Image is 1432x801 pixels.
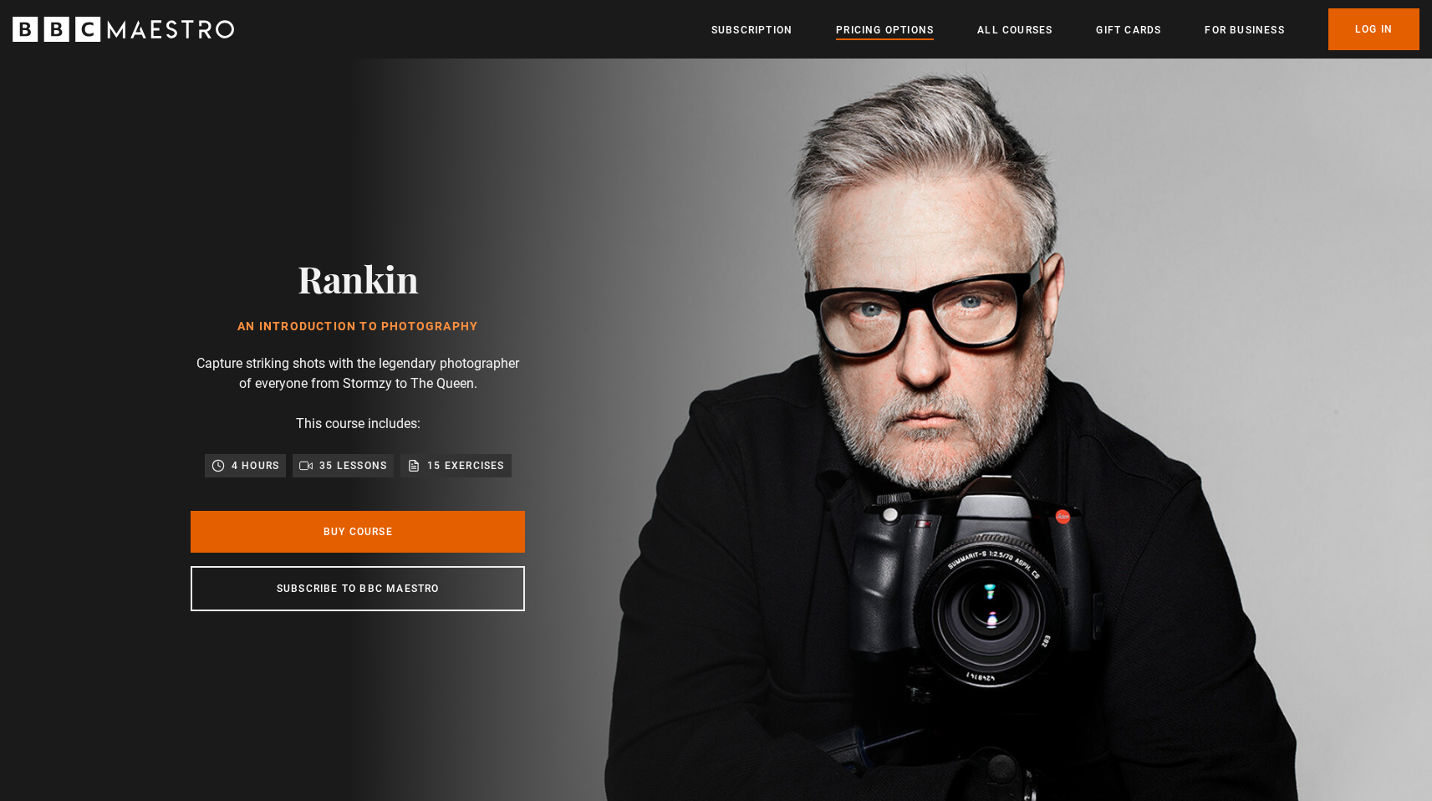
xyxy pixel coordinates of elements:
[977,22,1052,38] a: All Courses
[237,257,478,299] h2: Rankin
[13,17,234,42] svg: BBC Maestro
[191,354,525,394] p: Capture striking shots with the legendary photographer of everyone from Stormzy to The Queen.
[1205,22,1284,38] a: For business
[296,414,420,434] p: This course includes:
[232,457,279,474] p: 4 hours
[1096,22,1161,38] a: Gift Cards
[836,22,934,38] a: Pricing Options
[191,566,525,611] a: Subscribe to BBC Maestro
[191,511,525,553] a: Buy Course
[319,457,387,474] p: 35 lessons
[237,320,478,334] h1: An Introduction to Photography
[427,457,504,474] p: 15 exercises
[711,22,792,38] a: Subscription
[1328,8,1419,50] a: Log In
[711,8,1419,50] nav: Primary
